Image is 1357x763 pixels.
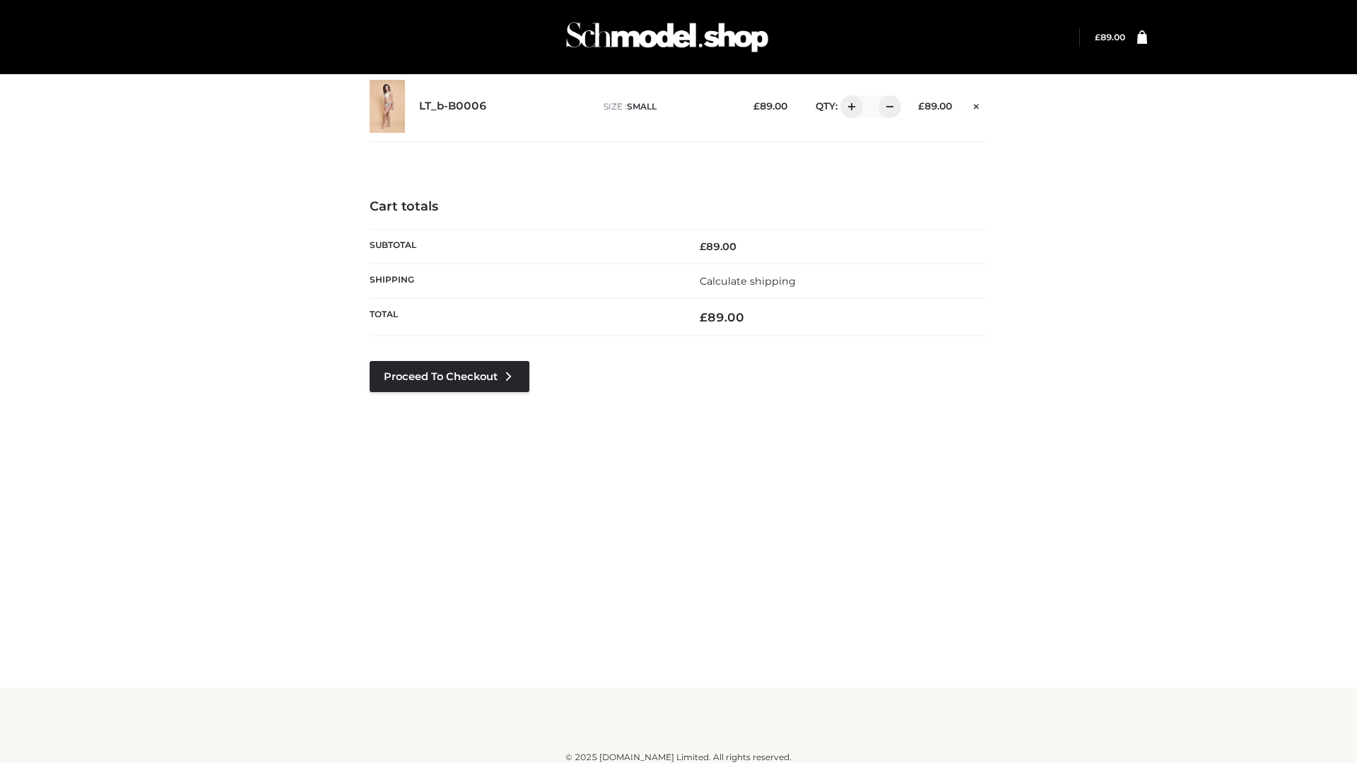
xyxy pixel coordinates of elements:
bdi: 89.00 [1095,32,1125,42]
th: Total [370,299,678,336]
img: Schmodel Admin 964 [561,9,773,65]
a: Calculate shipping [700,275,796,288]
span: £ [1095,32,1100,42]
a: £89.00 [1095,32,1125,42]
th: Shipping [370,264,678,298]
span: £ [700,310,707,324]
span: £ [700,240,706,253]
img: LT_b-B0006 - SMALL [370,80,405,133]
bdi: 89.00 [700,240,736,253]
bdi: 89.00 [753,100,787,112]
a: Remove this item [966,95,987,114]
bdi: 89.00 [918,100,952,112]
p: size : [604,100,732,113]
span: £ [918,100,924,112]
h4: Cart totals [370,199,987,215]
bdi: 89.00 [700,310,744,324]
th: Subtotal [370,229,678,264]
div: QTY: [801,95,896,118]
span: £ [753,100,760,112]
span: SMALL [627,101,657,112]
a: LT_b-B0006 [419,100,487,113]
a: Proceed to Checkout [370,361,529,392]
